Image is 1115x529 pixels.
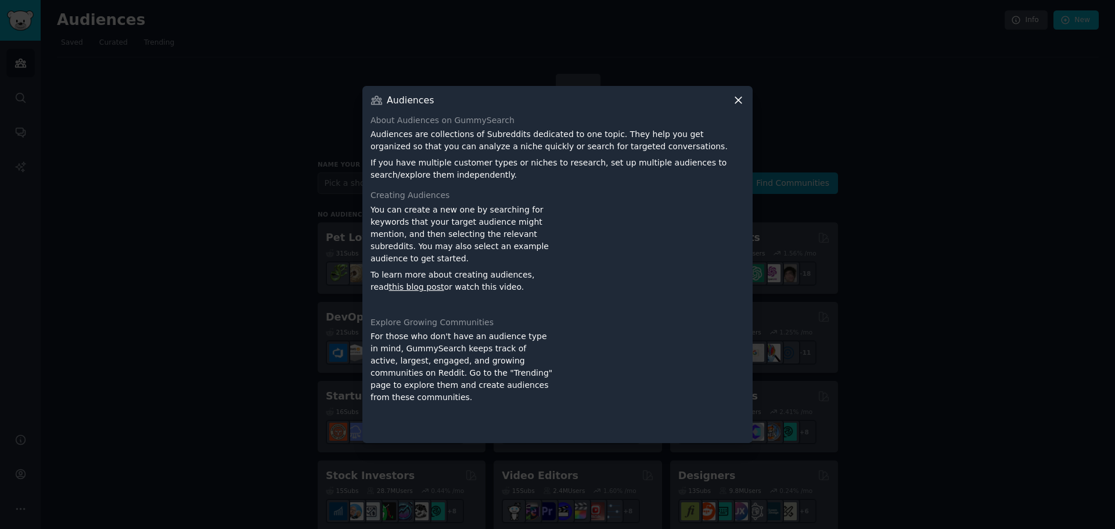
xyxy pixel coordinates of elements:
[389,282,444,292] a: this blog post
[371,316,744,329] div: Explore Growing Communities
[371,157,744,181] p: If you have multiple customer types or niches to research, set up multiple audiences to search/ex...
[371,330,553,435] div: For those who don't have an audience type in mind, GummySearch keeps track of active, largest, en...
[371,114,744,127] div: About Audiences on GummySearch
[562,330,744,435] iframe: YouTube video player
[387,94,434,106] h3: Audiences
[371,204,553,265] p: You can create a new one by searching for keywords that your target audience might mention, and t...
[371,189,744,201] div: Creating Audiences
[562,204,744,308] iframe: YouTube video player
[371,269,553,293] p: To learn more about creating audiences, read or watch this video.
[371,128,744,153] p: Audiences are collections of Subreddits dedicated to one topic. They help you get organized so th...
